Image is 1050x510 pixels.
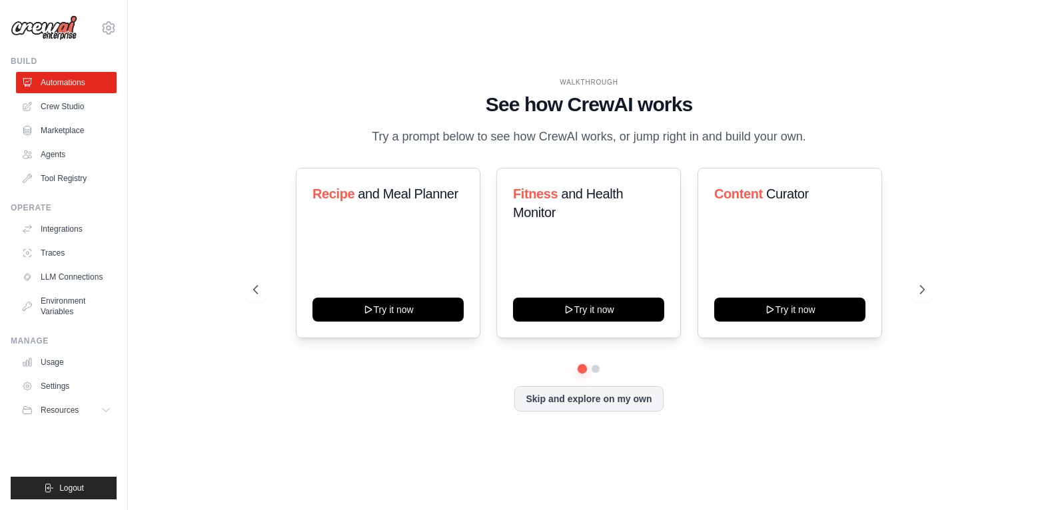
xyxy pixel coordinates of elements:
a: Tool Registry [16,168,117,189]
img: Logo [11,15,77,41]
a: Traces [16,242,117,264]
span: Fitness [513,186,558,201]
a: Settings [16,376,117,397]
a: Marketplace [16,120,117,141]
span: Recipe [312,186,354,201]
button: Try it now [714,298,865,322]
span: and Health Monitor [513,186,623,220]
p: Try a prompt below to see how CrewAI works, or jump right in and build your own. [365,127,813,146]
a: Agents [16,144,117,165]
button: Skip and explore on my own [514,386,663,411]
div: Manage [11,336,117,346]
button: Resources [16,399,117,421]
a: Environment Variables [16,290,117,322]
h1: See how CrewAI works [253,93,925,117]
span: Curator [766,186,809,201]
div: Build [11,56,117,67]
a: Integrations [16,218,117,240]
a: Usage [16,352,117,373]
div: WALKTHROUGH [253,77,925,87]
button: Try it now [513,298,664,322]
a: LLM Connections [16,266,117,288]
a: Automations [16,72,117,93]
button: Logout [11,477,117,499]
div: Operate [11,202,117,213]
span: and Meal Planner [358,186,458,201]
a: Crew Studio [16,96,117,117]
button: Try it now [312,298,464,322]
span: Logout [59,483,84,493]
span: Resources [41,405,79,415]
span: Content [714,186,763,201]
